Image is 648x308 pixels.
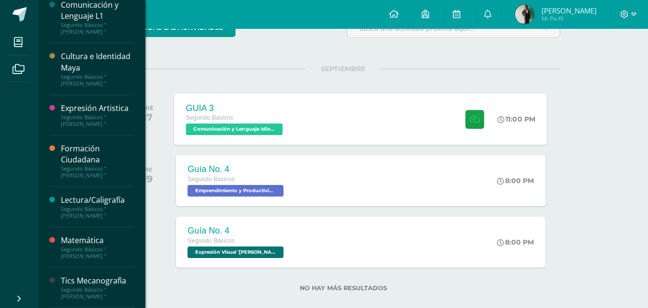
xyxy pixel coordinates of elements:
[143,173,153,185] div: 19
[61,246,134,259] div: Segundo Básicos "[PERSON_NAME] "
[186,114,234,121] span: Segundo Básicos
[188,164,286,174] div: Guía No. 4
[61,143,134,165] div: Formación Ciudadana
[61,275,134,300] a: Tics MecanografìaSegundo Básicos "[PERSON_NAME] "
[61,51,134,86] a: Cultura e Identidad MayaSegundo Básicos "[PERSON_NAME] "
[186,123,283,135] span: Comunicación y Lenguaje Idioma Extranjero 'Miguel Angel '
[142,111,153,123] div: 17
[142,105,153,111] div: MIÉ
[542,6,597,15] span: [PERSON_NAME]
[306,64,381,73] span: SEPTIEMBRE
[61,195,134,206] div: Lectura/Caligrafía
[498,115,536,123] div: 11:00 PM
[61,22,134,35] div: Segundo Básicos "[PERSON_NAME] "
[126,284,560,292] label: No hay más resultados
[61,51,134,73] div: Cultura e Identidad Maya
[188,185,283,197] span: Emprendimiento y Productividad 'Miguel Angel'
[497,176,534,185] div: 8:00 PM
[61,103,134,114] div: Expresión Artistica
[61,235,134,246] div: Matemática
[188,176,235,183] span: Segundo Básicos
[61,275,134,286] div: Tics Mecanografìa
[515,5,534,24] img: 6a95a4a1674ec88d8bafb1db3b971fb2.png
[497,238,534,246] div: 8:00 PM
[542,14,597,23] span: Mi Perfil
[61,286,134,300] div: Segundo Básicos "[PERSON_NAME] "
[143,166,153,173] div: VIE
[61,165,134,179] div: Segundo Básicos "[PERSON_NAME] "
[188,237,235,244] span: Segundo Básicos
[61,74,134,87] div: Segundo Básicos "[PERSON_NAME] "
[61,143,134,179] a: Formación CiudadanaSegundo Básicos "[PERSON_NAME] "
[61,103,134,127] a: Expresión ArtisticaSegundo Básicos "[PERSON_NAME] "
[61,235,134,259] a: MatemáticaSegundo Básicos "[PERSON_NAME] "
[61,206,134,219] div: Segundo Básicos "[PERSON_NAME] "
[61,114,134,127] div: Segundo Básicos "[PERSON_NAME] "
[61,195,134,219] a: Lectura/CaligrafíaSegundo Básicos "[PERSON_NAME] "
[186,103,285,113] div: GUIA 3
[188,246,283,258] span: Expresión Visual 'Miguel Angel'
[188,226,286,236] div: Guía No. 4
